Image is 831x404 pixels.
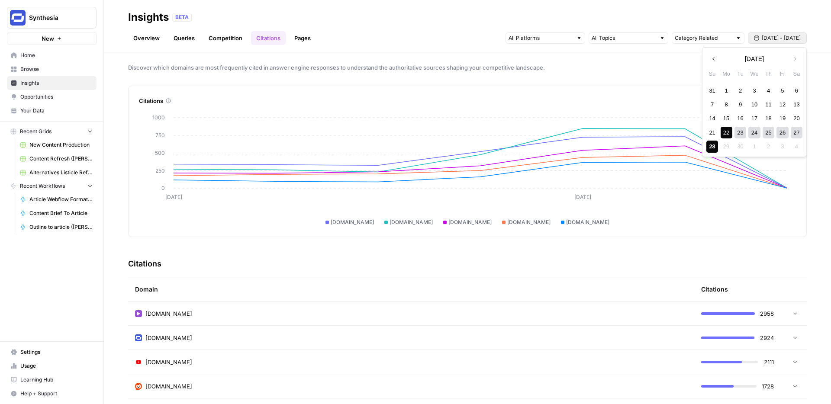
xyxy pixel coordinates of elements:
a: Pages [289,31,316,45]
span: Browse [20,65,93,73]
div: Choose Tuesday, September 16th, 2025 [734,112,746,124]
div: Choose Friday, September 19th, 2025 [776,112,788,124]
div: Not available Tuesday, September 30th, 2025 [734,141,746,152]
div: Choose Friday, September 26th, 2025 [776,127,788,138]
span: [DOMAIN_NAME] [390,218,433,226]
div: Not available Monday, September 29th, 2025 [721,141,732,152]
div: Not available Thursday, October 2nd, 2025 [763,141,774,152]
img: Synthesia Logo [10,10,26,26]
input: All Topics [592,34,656,42]
span: Help + Support [20,390,93,398]
div: Choose Sunday, September 7th, 2025 [706,99,718,110]
div: Choose Saturday, September 13th, 2025 [791,99,802,110]
span: Content Refresh ([PERSON_NAME]) [29,155,93,163]
a: Usage [7,359,97,373]
div: Choose Monday, September 22nd, 2025 [721,127,732,138]
a: Outline to article ([PERSON_NAME]'s fork) [16,220,97,234]
span: Opportunities [20,93,93,101]
div: Tu [734,68,746,80]
span: [DOMAIN_NAME] [145,333,192,342]
div: Choose Thursday, September 4th, 2025 [763,85,774,96]
a: Overview [128,31,165,45]
button: Help + Support [7,387,97,401]
span: Discover which domains are most frequently cited in answer engine responses to understand the aut... [128,63,807,72]
div: Not available Wednesday, October 1st, 2025 [748,141,760,152]
div: Insights [128,10,169,24]
tspan: [DATE] [574,194,591,200]
button: Recent Grids [7,125,97,138]
span: Insights [20,79,93,87]
div: Choose Thursday, September 18th, 2025 [763,112,774,124]
span: New [42,34,54,43]
span: 2958 [760,309,774,318]
span: Outline to article ([PERSON_NAME]'s fork) [29,223,93,231]
span: Learning Hub [20,376,93,384]
div: Su [706,68,718,80]
a: Settings [7,345,97,359]
tspan: 1000 [152,114,165,121]
a: Insights [7,76,97,90]
div: We [748,68,760,80]
div: Choose Friday, September 12th, 2025 [776,99,788,110]
a: New Content Production [16,138,97,152]
div: Choose Saturday, September 6th, 2025 [791,85,802,96]
div: Choose Friday, September 5th, 2025 [776,85,788,96]
tspan: 500 [155,150,165,156]
img: kn4yydfihu1m6ctu54l2b7jhf7vx [135,334,142,341]
a: Article Webflow Formatter [16,192,97,206]
span: [DATE] - [DATE] [762,34,801,42]
div: Choose Wednesday, September 3rd, 2025 [748,85,760,96]
div: Mo [721,68,732,80]
button: New [7,32,97,45]
span: [DOMAIN_NAME] [566,218,609,226]
span: [DOMAIN_NAME] [331,218,374,226]
div: Choose Saturday, September 20th, 2025 [791,112,802,124]
div: Choose Tuesday, September 2nd, 2025 [734,85,746,96]
div: month 2025-09 [705,83,803,154]
div: Choose Sunday, September 21st, 2025 [706,127,718,138]
span: New Content Production [29,141,93,149]
div: Choose Sunday, September 14th, 2025 [706,112,718,124]
div: Choose Wednesday, September 10th, 2025 [748,99,760,110]
span: [DOMAIN_NAME] [145,309,192,318]
a: Your Data [7,104,97,118]
span: 2111 [763,358,774,366]
div: Th [763,68,774,80]
span: [DOMAIN_NAME] [145,382,192,391]
tspan: 250 [155,167,165,174]
h3: Citations [128,258,161,270]
button: [DATE] - [DATE] [748,32,807,44]
a: Content Brief To Article [16,206,97,220]
span: [DOMAIN_NAME] [507,218,551,226]
div: Domain [135,277,687,301]
span: Your Data [20,107,93,115]
div: Choose Monday, September 15th, 2025 [721,112,732,124]
div: Choose Sunday, September 28th, 2025 [706,141,718,152]
img: 9w0gpg5mysfnm3lmj7yygg5fv3dk [135,310,142,317]
span: Recent Grids [20,128,52,135]
span: [DOMAIN_NAME] [448,218,492,226]
div: Citations [139,96,796,105]
div: Choose Saturday, September 27th, 2025 [791,127,802,138]
a: Learning Hub [7,373,97,387]
a: Home [7,48,97,62]
input: Category Related [675,34,732,42]
span: 2924 [760,333,774,342]
div: BETA [172,13,192,22]
a: Content Refresh ([PERSON_NAME]) [16,152,97,166]
div: Choose Wednesday, September 24th, 2025 [748,127,760,138]
a: Queries [168,31,200,45]
a: Opportunities [7,90,97,104]
a: Competition [203,31,248,45]
div: Not available Friday, October 3rd, 2025 [776,141,788,152]
span: Alternatives Listicle Refresh [29,169,93,176]
span: Article Webflow Formatter [29,196,93,203]
div: Choose Thursday, September 11th, 2025 [763,99,774,110]
a: Citations [251,31,286,45]
tspan: 750 [155,132,165,138]
input: All Platforms [509,34,573,42]
div: Not available Saturday, October 4th, 2025 [791,141,802,152]
tspan: [DATE] [165,194,182,200]
div: Choose Monday, September 8th, 2025 [721,99,732,110]
div: Sa [791,68,802,80]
